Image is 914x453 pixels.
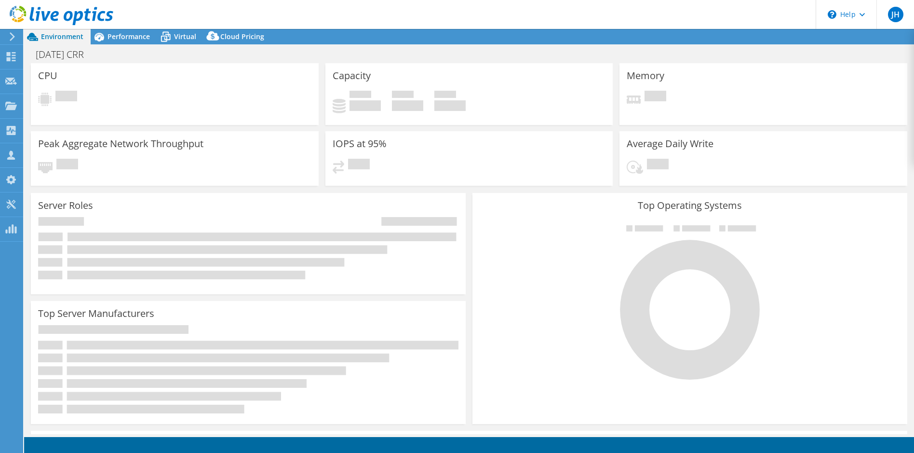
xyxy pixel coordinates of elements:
[333,70,371,81] h3: Capacity
[41,32,83,41] span: Environment
[828,10,836,19] svg: \n
[31,49,99,60] h1: [DATE] CRR
[645,91,666,104] span: Pending
[434,100,466,111] h4: 0 GiB
[38,200,93,211] h3: Server Roles
[647,159,669,172] span: Pending
[434,91,456,100] span: Total
[56,159,78,172] span: Pending
[38,308,154,319] h3: Top Server Manufacturers
[480,200,900,211] h3: Top Operating Systems
[38,138,203,149] h3: Peak Aggregate Network Throughput
[348,159,370,172] span: Pending
[333,138,387,149] h3: IOPS at 95%
[627,70,664,81] h3: Memory
[392,91,414,100] span: Free
[38,70,57,81] h3: CPU
[349,100,381,111] h4: 0 GiB
[174,32,196,41] span: Virtual
[888,7,903,22] span: JH
[220,32,264,41] span: Cloud Pricing
[392,100,423,111] h4: 0 GiB
[627,138,713,149] h3: Average Daily Write
[55,91,77,104] span: Pending
[108,32,150,41] span: Performance
[349,91,371,100] span: Used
